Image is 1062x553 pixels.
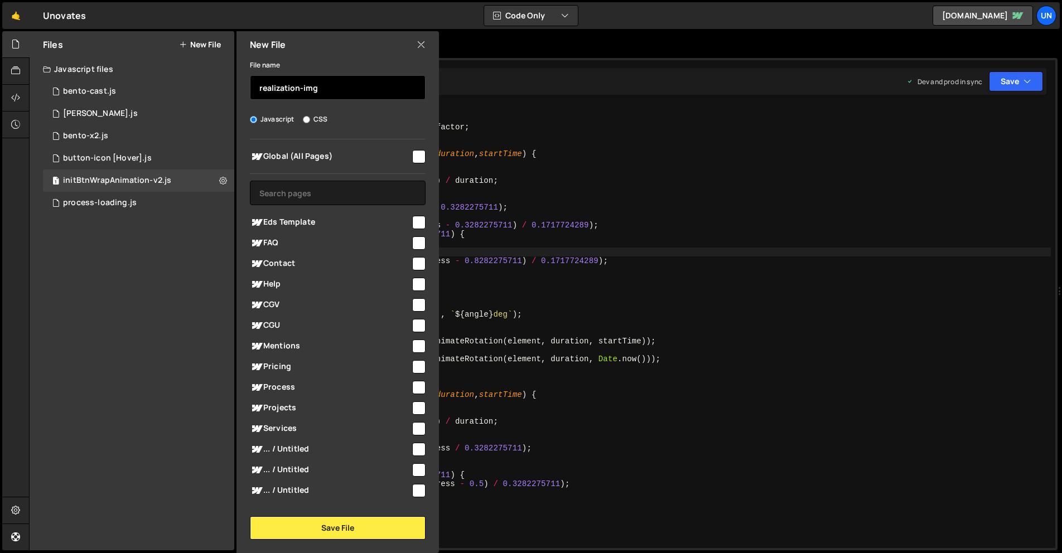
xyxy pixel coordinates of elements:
input: CSS [303,116,310,123]
span: FAQ [250,236,411,250]
span: Services [250,422,411,435]
a: 🤙 [2,2,30,29]
input: Name [250,75,426,100]
div: process-loading.js [63,198,137,208]
span: ... / Untitled [250,463,411,477]
span: Process [250,381,411,394]
label: File name [250,60,280,71]
div: Javascript files [30,58,234,80]
div: bento-cast.js [63,86,116,96]
span: 1 [52,177,59,186]
div: 16819/45959.js [43,147,234,169]
div: 16819/46871.js [43,125,234,147]
span: Pricing [250,360,411,373]
div: [PERSON_NAME].js [63,109,138,119]
span: Mentions [250,339,411,353]
input: Javascript [250,116,257,123]
div: 16819/46750.js [43,103,234,125]
button: Save File [250,516,426,540]
span: Eds Template [250,216,411,229]
span: ... / Untitled [250,443,411,456]
div: 16819/46914.js [43,169,234,192]
div: bento-x2.js [63,131,108,141]
div: Dev and prod in sync [906,77,982,86]
h2: Files [43,38,63,51]
span: Global (All Pages) [250,150,411,163]
input: Search pages [250,181,426,205]
span: ... / Untitled [250,484,411,497]
span: CGV [250,298,411,312]
button: Code Only [484,6,578,26]
span: Help [250,278,411,291]
span: Projects [250,401,411,415]
label: Javascript [250,114,295,125]
div: 16819/46703.js [43,192,234,214]
button: Save [989,71,1043,91]
div: button-icon [Hover].js [63,153,152,163]
div: Unovates [43,9,86,22]
h2: New File [250,38,286,51]
div: initBtnWrapAnimation-v2.js [63,176,171,186]
button: New File [179,40,221,49]
label: CSS [303,114,327,125]
div: 16819/46913.js [43,80,234,103]
span: Contact [250,257,411,270]
a: Un [1036,6,1056,26]
a: [DOMAIN_NAME] [933,6,1033,26]
span: CGU [250,319,411,332]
